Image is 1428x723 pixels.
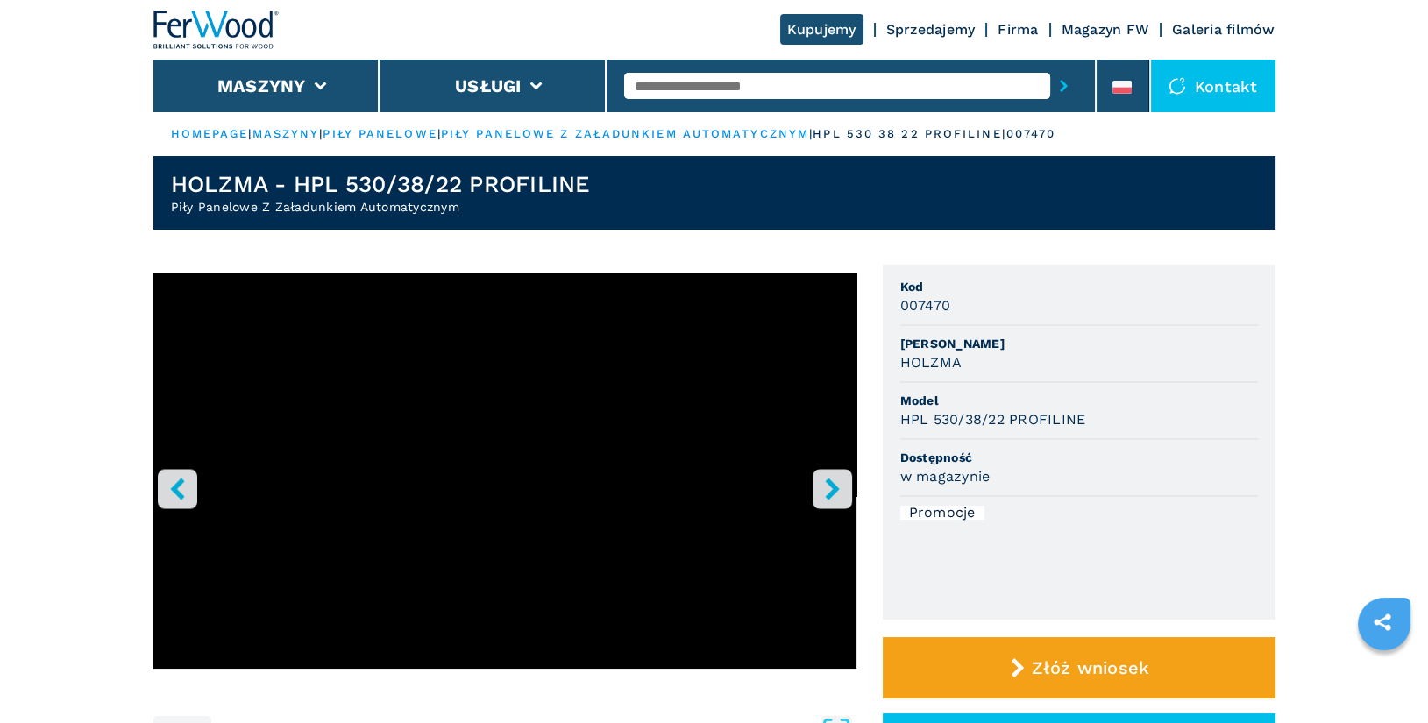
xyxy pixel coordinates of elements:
[1062,21,1150,38] a: Magazyn FW
[813,126,1005,142] p: hpl 530 38 22 profiline |
[1361,600,1404,644] a: sharethis
[323,127,437,140] a: piły panelowe
[900,466,991,486] h3: w magazynie
[813,469,852,508] button: right-button
[900,295,951,315] h3: 007470
[1006,126,1056,142] p: 007470
[900,352,963,372] h3: HOLZMA
[900,506,984,520] div: Promocje
[1032,657,1149,678] span: Złóż wniosek
[900,392,1258,409] span: Model
[158,469,197,508] button: left-button
[1172,21,1275,38] a: Galeria filmów
[153,273,856,669] iframe: Sezionatrice carico automatico - HOLZMA PROFI HPL530/38/22 - Ferwoodgroup - 007470
[441,127,809,140] a: piły panelowe z załadunkiem automatycznym
[886,21,976,38] a: Sprzedajemy
[153,273,856,698] div: Go to Slide 1
[319,127,323,140] span: |
[171,127,249,140] a: HOMEPAGE
[809,127,813,140] span: |
[171,198,591,216] h2: Piły Panelowe Z Załadunkiem Automatycznym
[455,75,522,96] button: Usługi
[900,335,1258,352] span: [PERSON_NAME]
[998,21,1038,38] a: Firma
[437,127,441,140] span: |
[780,14,863,45] a: Kupujemy
[248,127,252,140] span: |
[217,75,306,96] button: Maszyny
[153,11,280,49] img: Ferwood
[252,127,320,140] a: maszyny
[1353,644,1415,710] iframe: Chat
[900,449,1258,466] span: Dostępność
[1151,60,1275,112] div: Kontakt
[1169,77,1186,95] img: Kontakt
[883,637,1275,698] button: Złóż wniosek
[1050,66,1077,106] button: submit-button
[900,409,1086,429] h3: HPL 530/38/22 PROFILINE
[171,170,591,198] h1: HOLZMA - HPL 530/38/22 PROFILINE
[900,278,1258,295] span: Kod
